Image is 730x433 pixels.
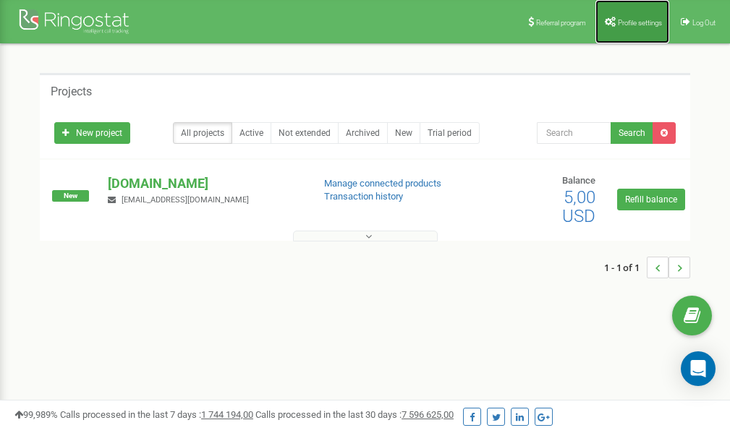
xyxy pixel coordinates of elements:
[562,187,595,226] span: 5,00 USD
[255,409,454,420] span: Calls processed in the last 30 days :
[201,409,253,420] u: 1 744 194,00
[14,409,58,420] span: 99,989%
[173,122,232,144] a: All projects
[122,195,249,205] span: [EMAIL_ADDRESS][DOMAIN_NAME]
[387,122,420,144] a: New
[537,122,611,144] input: Search
[54,122,130,144] a: New project
[681,351,716,386] div: Open Intercom Messenger
[271,122,339,144] a: Not extended
[232,122,271,144] a: Active
[60,409,253,420] span: Calls processed in the last 7 days :
[324,178,441,189] a: Manage connected products
[562,175,595,186] span: Balance
[604,257,647,278] span: 1 - 1 of 1
[52,190,89,202] span: New
[420,122,480,144] a: Trial period
[338,122,388,144] a: Archived
[617,189,685,210] a: Refill balance
[108,174,300,193] p: [DOMAIN_NAME]
[536,19,586,27] span: Referral program
[618,19,662,27] span: Profile settings
[611,122,653,144] button: Search
[51,85,92,98] h5: Projects
[402,409,454,420] u: 7 596 625,00
[324,191,403,202] a: Transaction history
[692,19,716,27] span: Log Out
[604,242,690,293] nav: ...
